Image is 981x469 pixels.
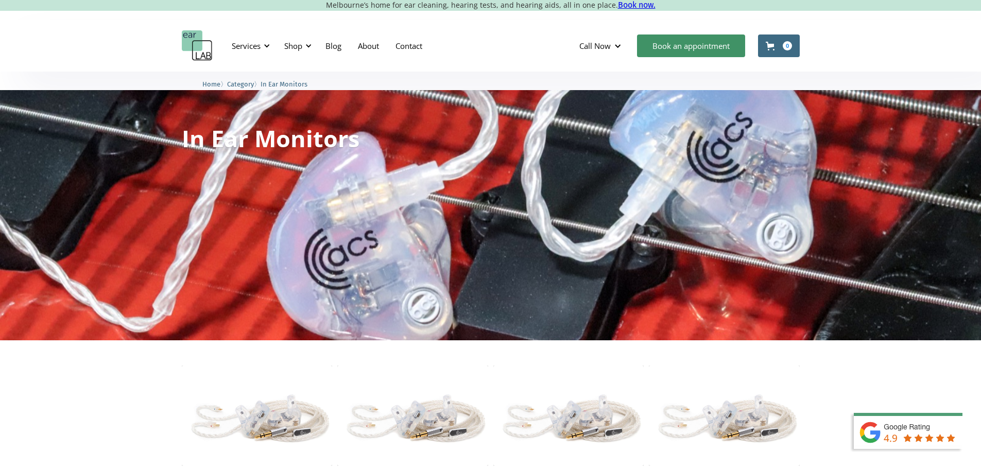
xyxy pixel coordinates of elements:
[317,31,350,61] a: Blog
[571,30,632,61] div: Call Now
[227,79,261,90] li: 〉
[182,30,213,61] a: home
[202,79,220,89] a: Home
[387,31,431,61] a: Contact
[182,366,333,466] img: Emotion Ambient Five Driver – In Ear Monitor
[232,41,261,51] div: Services
[278,30,315,61] div: Shop
[493,366,644,466] img: Engage Ambient Dual Driver – In Ear Monitor
[758,34,800,57] a: Open cart
[337,366,488,466] img: Evolve Ambient Triple Driver – In Ear Monitor
[783,41,792,50] div: 0
[226,30,273,61] div: Services
[637,34,745,57] a: Book an appointment
[284,41,302,51] div: Shop
[261,79,307,89] a: In Ear Monitors
[579,41,611,51] div: Call Now
[227,79,254,89] a: Category
[350,31,387,61] a: About
[182,127,359,150] h1: In Ear Monitors
[649,366,800,466] img: Evoke2 Ambient Two Driver – In Ear Monitor
[227,80,254,88] span: Category
[202,80,220,88] span: Home
[202,79,227,90] li: 〉
[261,80,307,88] span: In Ear Monitors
